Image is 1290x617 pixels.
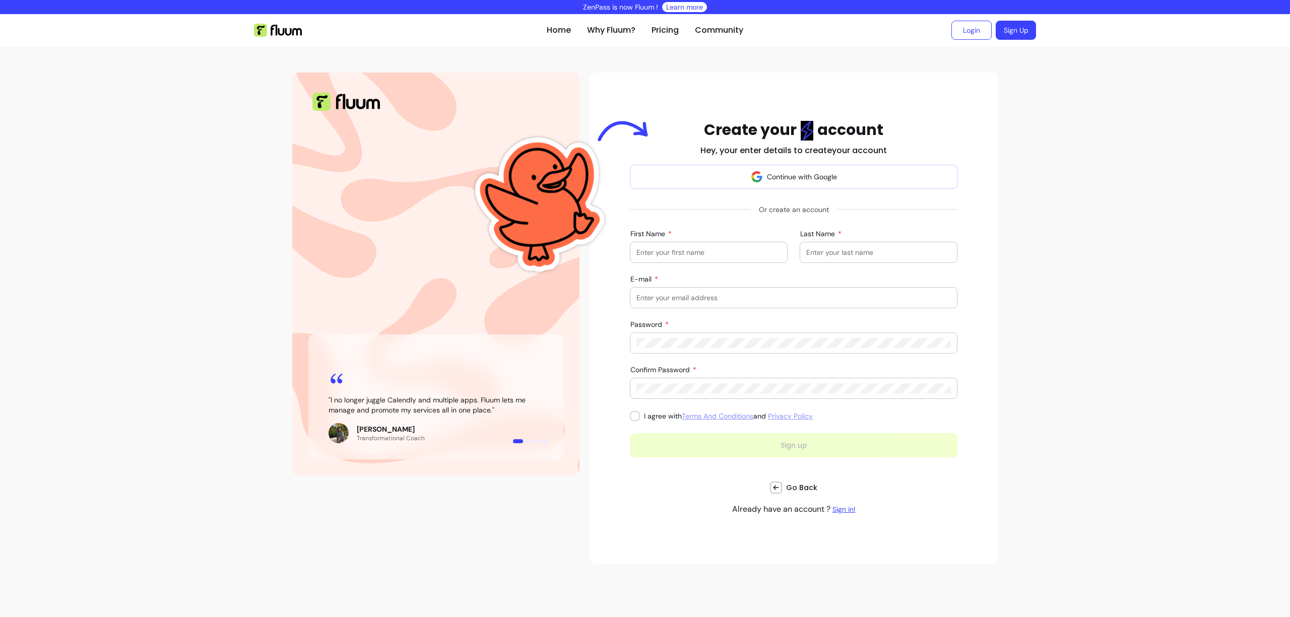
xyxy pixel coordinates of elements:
[636,247,781,257] input: First Name
[630,229,667,238] span: First Name
[951,21,992,40] a: Login
[312,93,380,111] img: Fluum Logo
[587,24,635,36] a: Why Fluum?
[630,165,957,189] button: Continue with Google
[704,121,883,141] h1: Create your account
[801,121,813,141] img: flashlight Blue
[732,503,856,515] p: Already have an account ?
[786,483,817,493] span: Go Back
[459,92,624,315] img: Fluum Duck sticker
[630,275,654,284] span: E-mail
[636,338,951,348] input: Password
[583,2,658,12] p: ZenPass is now Fluum !
[652,24,679,36] a: Pricing
[751,200,837,219] span: Or create an account
[695,24,743,36] a: Community
[547,24,571,36] a: Home
[751,171,763,183] img: avatar
[630,365,692,374] span: Confirm Password
[800,229,837,238] span: Last Name
[636,383,951,393] input: Confirm Password
[636,293,951,303] input: E-mail
[666,2,703,12] a: Learn more
[329,423,349,443] img: Review avatar
[700,145,887,157] h2: Hey, your enter details to create your account
[598,121,648,142] img: Arrow blue
[996,21,1036,40] a: Sign Up
[254,24,302,37] img: Fluum Logo
[770,482,817,494] a: Go Back
[630,320,664,329] span: Password
[357,424,425,434] p: [PERSON_NAME]
[832,505,856,514] a: Sign in!
[806,247,951,257] input: Last Name
[329,395,543,415] blockquote: " I no longer juggle Calendly and multiple apps. Fluum lets me manage and promote my services all...
[357,434,425,442] p: Transformational Coach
